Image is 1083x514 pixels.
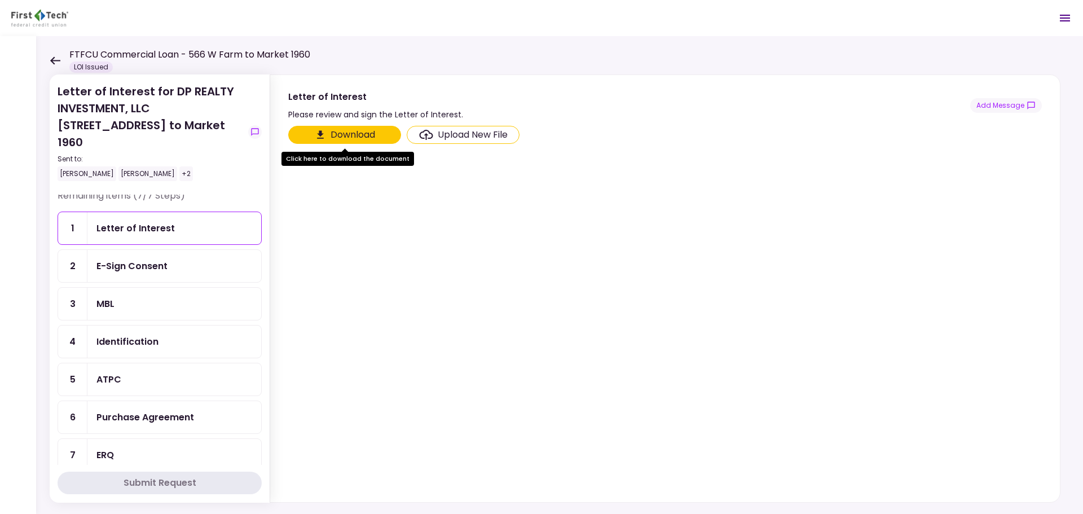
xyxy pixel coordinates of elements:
[1051,5,1078,32] button: Open menu
[58,288,87,320] div: 3
[281,152,414,166] div: Click here to download the document
[288,108,463,121] div: Please review and sign the Letter of Interest.
[58,249,262,283] a: 2E-Sign Consent
[288,126,401,144] button: Click here to download the document
[96,448,114,462] div: ERQ
[58,438,262,472] a: 7ERQ
[69,48,310,61] h1: FTFCU Commercial Loan - 566 W Farm to Market 1960
[58,363,262,396] a: 5ATPC
[270,74,1060,503] div: Letter of InterestPlease review and sign the Letter of Interest.show-messagesClick here to downlo...
[58,439,87,471] div: 7
[69,61,113,73] div: LOI Issued
[58,189,262,212] div: Remaining items (7/7 Steps)
[58,363,87,396] div: 5
[58,472,262,494] button: Submit Request
[96,372,121,386] div: ATPC
[58,326,87,358] div: 4
[96,259,168,273] div: E-Sign Consent
[288,90,463,104] div: Letter of Interest
[96,410,194,424] div: Purchase Agreement
[58,212,87,244] div: 1
[970,98,1042,113] button: show-messages
[248,125,262,139] button: show-messages
[58,401,87,433] div: 6
[58,401,262,434] a: 6Purchase Agreement
[58,212,262,245] a: 1Letter of Interest
[58,250,87,282] div: 2
[124,476,196,490] div: Submit Request
[179,166,193,181] div: +2
[58,166,116,181] div: [PERSON_NAME]
[58,325,262,358] a: 4Identification
[96,297,115,311] div: MBL
[96,335,159,349] div: Identification
[58,287,262,320] a: 3MBL
[438,128,508,142] div: Upload New File
[58,83,244,181] div: Letter of Interest for DP REALTY INVESTMENT, LLC [STREET_ADDRESS] to Market 1960
[58,154,244,164] div: Sent to:
[118,166,177,181] div: [PERSON_NAME]
[11,10,68,27] img: Partner icon
[96,221,175,235] div: Letter of Interest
